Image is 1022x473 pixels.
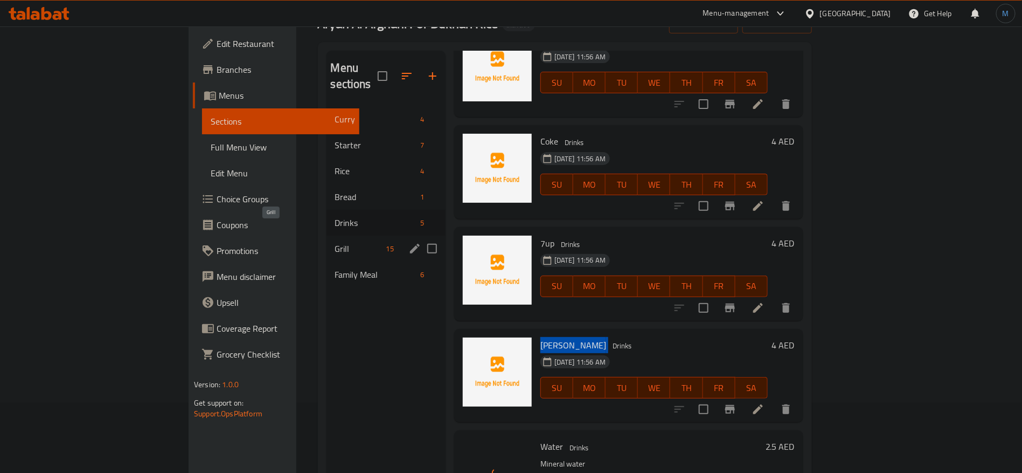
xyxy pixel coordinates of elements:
[217,218,351,231] span: Coupons
[573,174,606,195] button: MO
[193,238,359,264] a: Promotions
[578,278,601,294] span: MO
[675,75,698,91] span: TH
[820,8,891,19] div: [GEOGRAPHIC_DATA]
[545,380,569,396] span: SU
[217,322,351,335] span: Coverage Report
[642,177,666,193] span: WE
[382,242,398,255] div: items
[717,193,743,219] button: Branch-specific-item
[193,341,359,367] a: Grocery Checklist
[773,193,799,219] button: delete
[326,210,446,236] div: Drinks5
[703,7,769,20] div: Menu-management
[416,192,428,202] span: 1
[606,377,638,399] button: TU
[560,136,588,149] span: Drinks
[606,174,638,195] button: TU
[193,186,359,212] a: Choice Groups
[326,236,446,262] div: Grill15edit
[773,396,799,422] button: delete
[326,184,446,210] div: Bread1
[202,108,359,134] a: Sections
[222,378,239,392] span: 1.0.0
[678,17,729,30] span: import
[675,177,698,193] span: TH
[638,276,670,297] button: WE
[692,398,715,421] span: Select to update
[557,238,584,251] span: Drinks
[194,378,220,392] span: Version:
[638,72,670,93] button: WE
[735,174,768,195] button: SA
[565,442,593,454] span: Drinks
[540,235,554,251] span: 7up
[766,439,795,454] h6: 2.5 AED
[703,377,735,399] button: FR
[545,75,569,91] span: SU
[717,396,743,422] button: Branch-specific-item
[675,278,698,294] span: TH
[540,457,761,471] p: Mineral water
[193,83,359,108] a: Menus
[578,75,601,91] span: MO
[773,91,799,117] button: delete
[540,276,573,297] button: SU
[335,139,416,152] span: Starter
[463,134,532,203] img: Coke
[752,301,764,314] a: Edit menu item
[416,216,428,229] div: items
[193,264,359,290] a: Menu disclaimer
[772,236,795,251] h6: 4 AED
[217,63,351,76] span: Branches
[193,212,359,238] a: Coupons
[670,72,703,93] button: TH
[608,340,636,352] span: Drinks
[217,270,351,283] span: Menu disclaimer
[416,268,428,281] div: items
[202,134,359,160] a: Full Menu View
[550,154,610,164] span: [DATE] 11:56 AM
[642,75,666,91] span: WE
[420,63,446,89] button: Add section
[1003,8,1009,19] span: M
[578,177,601,193] span: MO
[540,438,563,455] span: Water
[326,262,446,287] div: Family Meal6
[573,276,606,297] button: MO
[335,216,416,229] span: Drinks
[211,167,351,180] span: Edit Menu
[638,377,670,399] button: WE
[217,348,351,361] span: Grocery Checklist
[717,91,743,117] button: Branch-specific-item
[416,140,428,150] span: 7
[463,236,532,305] img: 7up
[670,174,703,195] button: TH
[692,195,715,217] span: Select to update
[416,139,428,152] div: items
[219,89,351,102] span: Menus
[382,244,398,254] span: 15
[193,290,359,316] a: Upsell
[545,278,569,294] span: SU
[335,268,416,281] span: Family Meal
[335,113,416,126] div: Curry
[751,17,803,30] span: export
[707,177,731,193] span: FR
[540,72,573,93] button: SU
[394,63,420,89] span: Sort sections
[335,190,416,203] span: Bread
[578,380,601,396] span: MO
[335,242,382,255] span: Grill
[610,278,634,294] span: TU
[642,278,666,294] span: WE
[416,164,428,177] div: items
[752,403,764,416] a: Edit menu item
[692,297,715,319] span: Select to update
[703,276,735,297] button: FR
[335,164,416,177] div: Rice
[217,37,351,50] span: Edit Restaurant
